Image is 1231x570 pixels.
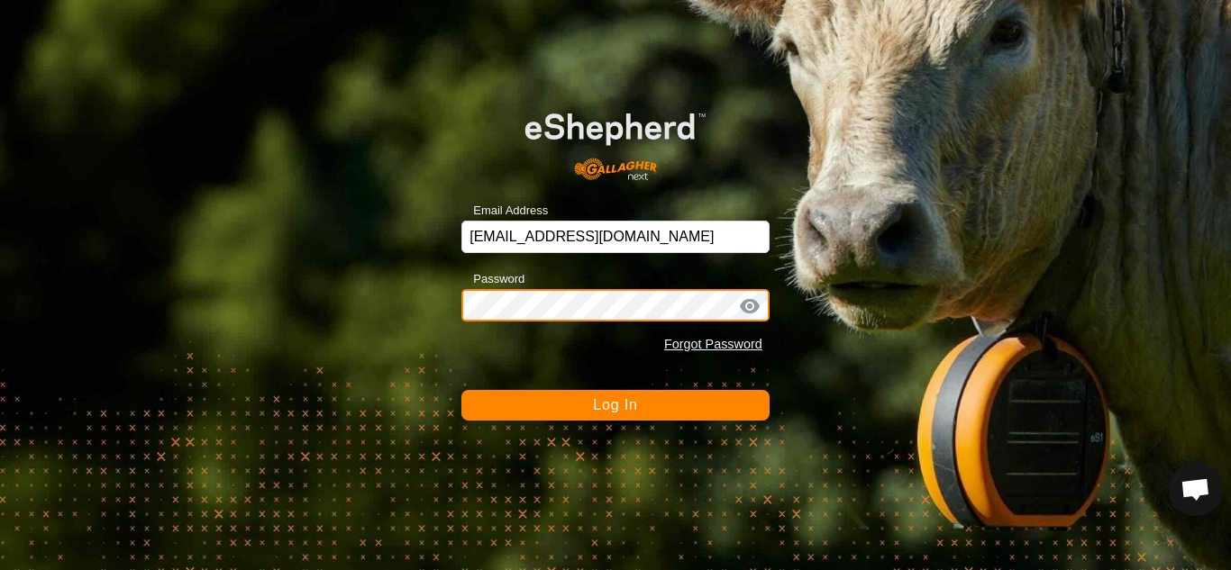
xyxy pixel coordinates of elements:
[492,87,738,192] img: E-shepherd Logo
[593,397,637,412] span: Log In
[461,390,770,421] button: Log In
[461,221,770,253] input: Email Address
[461,202,548,220] label: Email Address
[664,337,762,351] a: Forgot Password
[461,270,524,288] label: Password
[1169,462,1223,516] div: Open chat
